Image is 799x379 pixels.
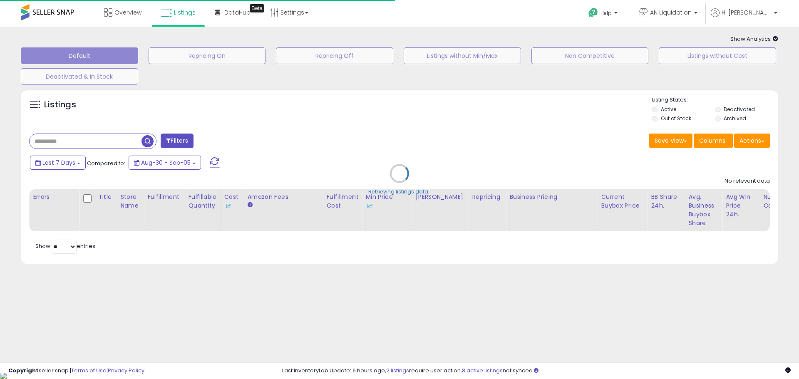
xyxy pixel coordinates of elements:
[722,8,772,17] span: Hi [PERSON_NAME]
[711,8,777,27] a: Hi [PERSON_NAME]
[534,368,538,373] i: Click here to read more about un-synced listings.
[582,1,626,27] a: Help
[531,47,649,64] button: Non Competitive
[659,47,776,64] button: Listings without Cost
[386,367,409,374] a: 2 listings
[8,367,39,374] strong: Copyright
[21,47,138,64] button: Default
[368,188,431,196] div: Retrieving listings data..
[650,8,692,17] span: AN Liquidation
[250,4,264,12] div: Tooltip anchor
[276,47,393,64] button: Repricing Off
[462,367,503,374] a: 8 active listings
[282,367,791,375] div: Last InventoryLab Update: 6 hours ago, require user action, not synced.
[404,47,521,64] button: Listings without Min/Max
[149,47,266,64] button: Repricing On
[600,10,612,17] span: Help
[114,8,141,17] span: Overview
[588,7,598,18] i: Get Help
[174,8,196,17] span: Listings
[108,367,144,374] a: Privacy Policy
[71,367,107,374] a: Terms of Use
[224,8,251,17] span: DataHub
[730,35,778,43] span: Show Analytics
[8,367,144,375] div: seller snap | |
[21,68,138,85] button: Deactivated & In Stock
